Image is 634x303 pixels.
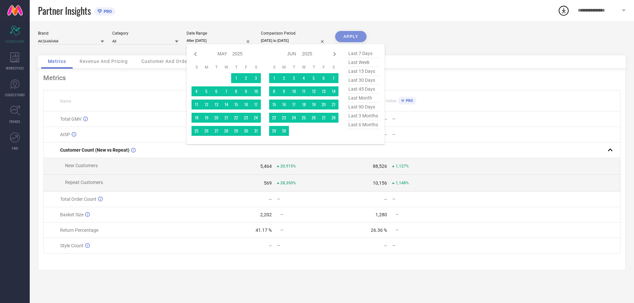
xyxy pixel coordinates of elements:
td: Fri May 16 2025 [241,100,251,109]
td: Sun Jun 15 2025 [269,100,279,109]
span: New Customers [65,163,98,168]
div: — [384,243,387,248]
div: Next month [331,50,338,58]
td: Tue May 20 2025 [211,113,221,123]
td: Thu Jun 05 2025 [309,73,319,83]
td: Sat Jun 14 2025 [329,86,338,96]
span: last 3 months [347,111,380,120]
div: — [277,197,332,201]
span: Return Percentage [60,227,98,233]
td: Tue May 06 2025 [211,86,221,96]
td: Tue Jun 10 2025 [289,86,299,96]
th: Sunday [269,65,279,70]
div: 26.36 % [371,227,387,233]
span: Customer Count (New vs Repeat) [60,147,129,153]
th: Thursday [231,65,241,70]
div: — [392,117,447,121]
span: Customer And Orders [141,59,192,64]
td: Sat May 17 2025 [251,100,261,109]
td: Thu Jun 12 2025 [309,86,319,96]
td: Fri Jun 13 2025 [319,86,329,96]
td: Sat May 31 2025 [251,126,261,136]
td: Fri Jun 27 2025 [319,113,329,123]
div: Date Range [187,31,253,36]
span: — [396,228,399,232]
td: Tue May 27 2025 [211,126,221,136]
th: Saturday [329,65,338,70]
td: Mon May 05 2025 [201,86,211,96]
div: Category [112,31,178,36]
td: Mon May 19 2025 [201,113,211,123]
span: 20,915% [280,164,296,168]
span: 28,350% [280,181,296,185]
th: Wednesday [221,65,231,70]
th: Sunday [192,65,201,70]
td: Tue Jun 24 2025 [289,113,299,123]
span: PRO [404,99,413,103]
span: last 45 days [347,85,380,94]
td: Tue Jun 03 2025 [289,73,299,83]
td: Thu May 15 2025 [231,100,241,109]
div: — [392,197,447,201]
span: 1,148% [396,181,409,185]
td: Mon Jun 16 2025 [279,100,289,109]
td: Wed Jun 11 2025 [299,86,309,96]
div: Brand [38,31,104,36]
div: — [384,116,387,122]
td: Thu May 08 2025 [231,86,241,96]
td: Sat Jun 21 2025 [329,100,338,109]
td: Sat Jun 07 2025 [329,73,338,83]
th: Saturday [251,65,261,70]
td: Sun Jun 08 2025 [269,86,279,96]
span: SUGGESTIONS [5,92,25,97]
span: last 15 days [347,67,380,76]
span: last month [347,94,380,103]
input: Select comparison period [261,37,327,44]
span: — [280,228,283,232]
td: Mon Jun 23 2025 [279,113,289,123]
td: Fri May 23 2025 [241,113,251,123]
td: Sat May 24 2025 [251,113,261,123]
span: Metrics [48,59,66,64]
td: Sat May 10 2025 [251,86,261,96]
div: Comparison Period [261,31,327,36]
th: Friday [319,65,329,70]
span: WORKSPACE [6,66,24,71]
span: PRO [102,9,112,14]
th: Friday [241,65,251,70]
td: Thu May 29 2025 [231,126,241,136]
td: Wed May 07 2025 [221,86,231,96]
td: Thu Jun 26 2025 [309,113,319,123]
td: Wed Jun 25 2025 [299,113,309,123]
span: last 6 months [347,120,380,129]
span: Basket Size [60,212,84,217]
td: Thu May 01 2025 [231,73,241,83]
span: TRENDS [9,119,20,124]
div: — [392,243,447,248]
span: Total Order Count [60,197,96,202]
div: Open download list [558,5,570,16]
td: Tue May 13 2025 [211,100,221,109]
div: — [268,243,272,248]
div: — [392,132,447,137]
span: Repeat Customers [65,180,103,185]
input: Select date range [187,37,253,44]
td: Wed Jun 18 2025 [299,100,309,109]
span: AISP [60,132,70,137]
td: Mon Jun 09 2025 [279,86,289,96]
span: SCORECARDS [5,39,25,44]
td: Mon May 26 2025 [201,126,211,136]
td: Sun May 25 2025 [192,126,201,136]
td: Wed May 14 2025 [221,100,231,109]
div: 569 [264,180,272,186]
th: Monday [201,65,211,70]
th: Wednesday [299,65,309,70]
span: Name [60,99,71,104]
td: Sun May 18 2025 [192,113,201,123]
td: Wed May 21 2025 [221,113,231,123]
div: 88,526 [373,164,387,169]
span: — [280,212,283,217]
span: last 30 days [347,76,380,85]
td: Sun Jun 22 2025 [269,113,279,123]
span: last 90 days [347,103,380,111]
